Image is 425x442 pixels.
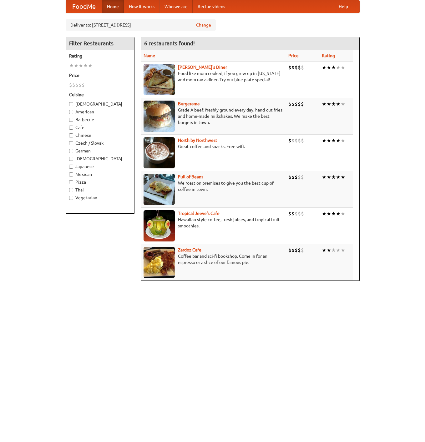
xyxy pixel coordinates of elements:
[322,64,326,71] li: ★
[331,174,336,181] li: ★
[298,247,301,254] li: $
[336,137,341,144] li: ★
[288,64,291,71] li: $
[69,188,73,192] input: Thai
[295,247,298,254] li: $
[69,172,73,176] input: Mexican
[69,117,131,123] label: Barbecue
[322,137,326,144] li: ★
[322,174,326,181] li: ★
[341,174,345,181] li: ★
[288,137,291,144] li: $
[295,137,298,144] li: $
[178,211,220,216] a: Tropical Jeeve's Cafe
[66,37,134,50] h4: Filter Restaurants
[144,253,283,266] p: Coffee bar and sci-fi bookshop. Come in for an espresso or a slice of our famous pie.
[69,72,131,78] h5: Price
[144,101,175,132] img: burgerama.jpg
[341,137,345,144] li: ★
[336,174,341,181] li: ★
[144,247,175,278] img: zardoz.jpg
[298,210,301,217] li: $
[295,174,298,181] li: $
[144,143,283,150] p: Great coffee and snacks. Free wifi.
[102,0,124,13] a: Home
[288,101,291,107] li: $
[301,210,304,217] li: $
[295,101,298,107] li: $
[88,62,93,69] li: ★
[334,0,353,13] a: Help
[326,247,331,254] li: ★
[69,141,73,145] input: Czech / Slovak
[144,210,175,241] img: jeeves.jpg
[69,180,73,184] input: Pizza
[144,107,283,126] p: Grade A beef, freshly ground every day, hand-cut fries, and home-made milkshakes. We make the bes...
[331,101,336,107] li: ★
[298,137,301,144] li: $
[178,138,217,143] b: North by Northwest
[144,53,155,58] a: Name
[78,62,83,69] li: ★
[69,82,72,88] li: $
[124,0,159,13] a: How it works
[291,137,295,144] li: $
[301,137,304,144] li: $
[69,101,131,107] label: [DEMOGRAPHIC_DATA]
[144,216,283,229] p: Hawaiian style coffee, fresh juices, and tropical fruit smoothies.
[178,65,227,70] a: [PERSON_NAME]'s Diner
[298,174,301,181] li: $
[322,210,326,217] li: ★
[82,82,85,88] li: $
[291,64,295,71] li: $
[66,0,102,13] a: FoodMe
[326,210,331,217] li: ★
[341,210,345,217] li: ★
[196,22,211,28] a: Change
[301,101,304,107] li: $
[326,174,331,181] li: ★
[331,137,336,144] li: ★
[341,247,345,254] li: ★
[336,247,341,254] li: ★
[301,64,304,71] li: $
[144,180,283,192] p: We roast on premises to give you the best cup of coffee in town.
[66,19,216,31] div: Deliver to: [STREET_ADDRESS]
[144,174,175,205] img: beans.jpg
[69,124,131,131] label: Cafe
[69,118,73,122] input: Barbecue
[144,137,175,168] img: north.jpg
[341,101,345,107] li: ★
[288,210,291,217] li: $
[295,64,298,71] li: $
[78,82,82,88] li: $
[69,126,73,130] input: Cafe
[295,210,298,217] li: $
[69,133,73,137] input: Chinese
[69,92,131,98] h5: Cuisine
[72,82,75,88] li: $
[69,53,131,59] h5: Rating
[69,165,73,169] input: Japanese
[301,174,304,181] li: $
[291,210,295,217] li: $
[291,247,295,254] li: $
[69,156,131,162] label: [DEMOGRAPHIC_DATA]
[288,174,291,181] li: $
[178,101,200,106] a: Burgerama
[69,179,131,185] label: Pizza
[69,171,131,177] label: Mexican
[298,64,301,71] li: $
[331,210,336,217] li: ★
[322,53,335,58] a: Rating
[326,64,331,71] li: ★
[331,247,336,254] li: ★
[69,102,73,106] input: [DEMOGRAPHIC_DATA]
[178,174,203,179] b: Full of Beans
[336,101,341,107] li: ★
[69,195,131,201] label: Vegetarian
[69,196,73,200] input: Vegetarian
[322,101,326,107] li: ★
